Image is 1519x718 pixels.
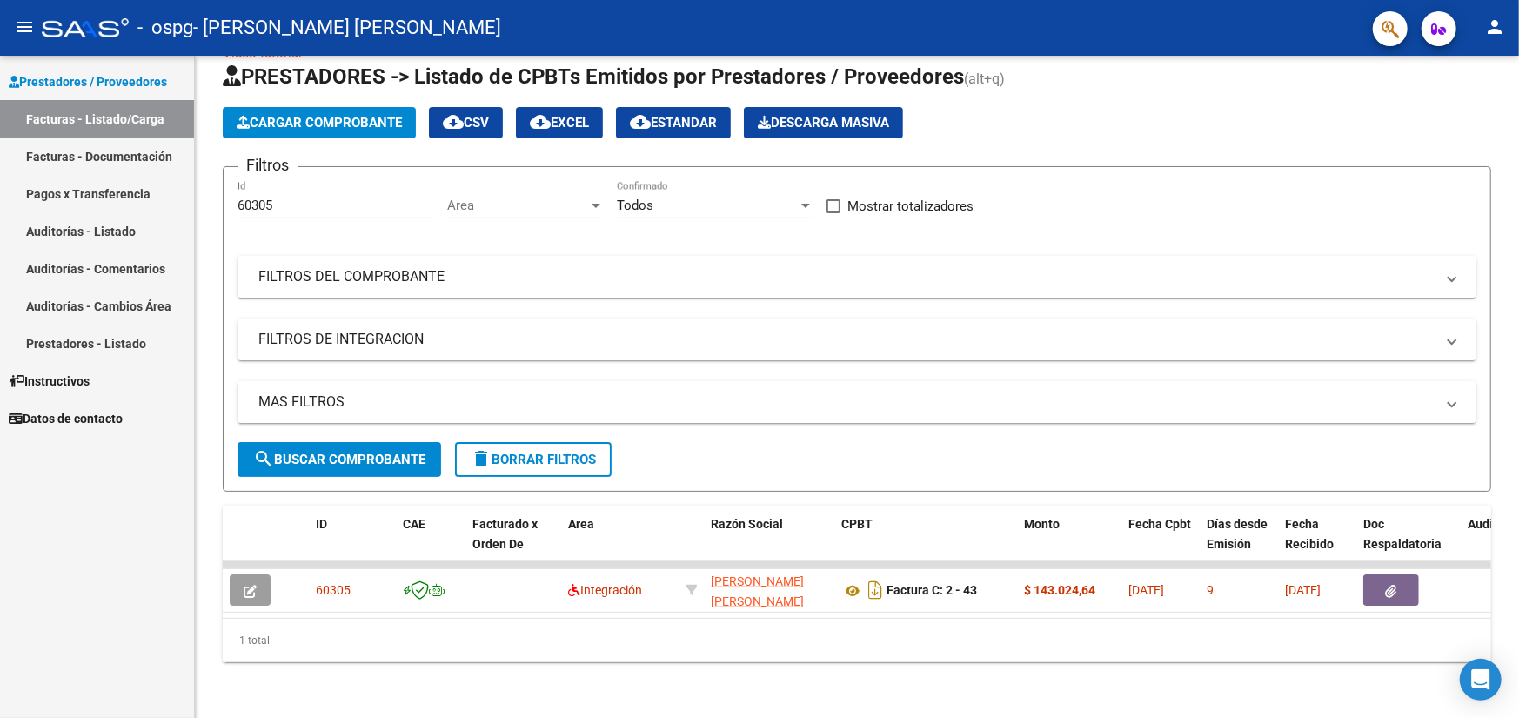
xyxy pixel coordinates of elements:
mat-expansion-panel-header: MAS FILTROS [238,381,1476,423]
span: Facturado x Orden De [472,517,538,551]
button: Borrar Filtros [455,442,612,477]
span: Borrar Filtros [471,452,596,467]
mat-icon: delete [471,448,492,469]
span: CAE [403,517,425,531]
span: Mostrar totalizadores [847,196,974,217]
span: Cargar Comprobante [237,115,402,131]
i: Descargar documento [864,576,887,604]
button: Descarga Masiva [744,107,903,138]
span: Días desde Emisión [1207,517,1268,551]
span: Fecha Cpbt [1128,517,1191,531]
mat-expansion-panel-header: FILTROS DEL COMPROBANTE [238,256,1476,298]
span: - ospg [137,9,193,47]
span: Area [568,517,594,531]
span: 60305 [316,583,351,597]
span: CSV [443,115,489,131]
button: CSV [429,107,503,138]
span: Instructivos [9,372,90,391]
span: Datos de contacto [9,409,123,428]
datatable-header-cell: CAE [396,506,465,582]
span: [PERSON_NAME] [PERSON_NAME] [711,574,804,608]
datatable-header-cell: ID [309,506,396,582]
datatable-header-cell: Fecha Recibido [1278,506,1356,582]
button: Buscar Comprobante [238,442,441,477]
strong: $ 143.024,64 [1024,583,1095,597]
datatable-header-cell: CPBT [834,506,1017,582]
mat-icon: cloud_download [530,111,551,132]
span: (alt+q) [964,70,1005,87]
span: Buscar Comprobante [253,452,425,467]
mat-icon: cloud_download [630,111,651,132]
span: Doc Respaldatoria [1363,517,1442,551]
datatable-header-cell: Razón Social [704,506,834,582]
strong: Factura C: 2 - 43 [887,584,977,598]
mat-expansion-panel-header: FILTROS DE INTEGRACION [238,319,1476,360]
span: [DATE] [1128,583,1164,597]
mat-icon: search [253,448,274,469]
button: Estandar [616,107,731,138]
button: Cargar Comprobante [223,107,416,138]
datatable-header-cell: Fecha Cpbt [1121,506,1200,582]
div: 20302011290 [711,572,827,608]
div: Open Intercom Messenger [1460,659,1502,701]
span: Prestadores / Proveedores [9,72,167,91]
mat-panel-title: MAS FILTROS [258,393,1435,412]
datatable-header-cell: Días desde Emisión [1200,506,1278,582]
mat-icon: cloud_download [443,111,464,132]
span: EXCEL [530,115,589,131]
span: Integración [568,583,642,597]
span: Area [447,198,588,213]
datatable-header-cell: Facturado x Orden De [465,506,561,582]
span: - [PERSON_NAME] [PERSON_NAME] [193,9,501,47]
div: 1 total [223,619,1491,662]
datatable-header-cell: Area [561,506,679,582]
span: Descarga Masiva [758,115,889,131]
span: 9 [1207,583,1214,597]
mat-panel-title: FILTROS DE INTEGRACION [258,330,1435,349]
span: Estandar [630,115,717,131]
datatable-header-cell: Doc Respaldatoria [1356,506,1461,582]
mat-icon: person [1484,17,1505,37]
span: PRESTADORES -> Listado de CPBTs Emitidos por Prestadores / Proveedores [223,64,964,89]
span: Todos [617,198,653,213]
span: CPBT [841,517,873,531]
span: Razón Social [711,517,783,531]
button: EXCEL [516,107,603,138]
mat-icon: menu [14,17,35,37]
datatable-header-cell: Monto [1017,506,1121,582]
app-download-masive: Descarga masiva de comprobantes (adjuntos) [744,107,903,138]
mat-panel-title: FILTROS DEL COMPROBANTE [258,267,1435,286]
span: Auditoria [1468,517,1519,531]
span: Fecha Recibido [1285,517,1334,551]
span: [DATE] [1285,583,1321,597]
span: Monto [1024,517,1060,531]
h3: Filtros [238,153,298,178]
span: ID [316,517,327,531]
